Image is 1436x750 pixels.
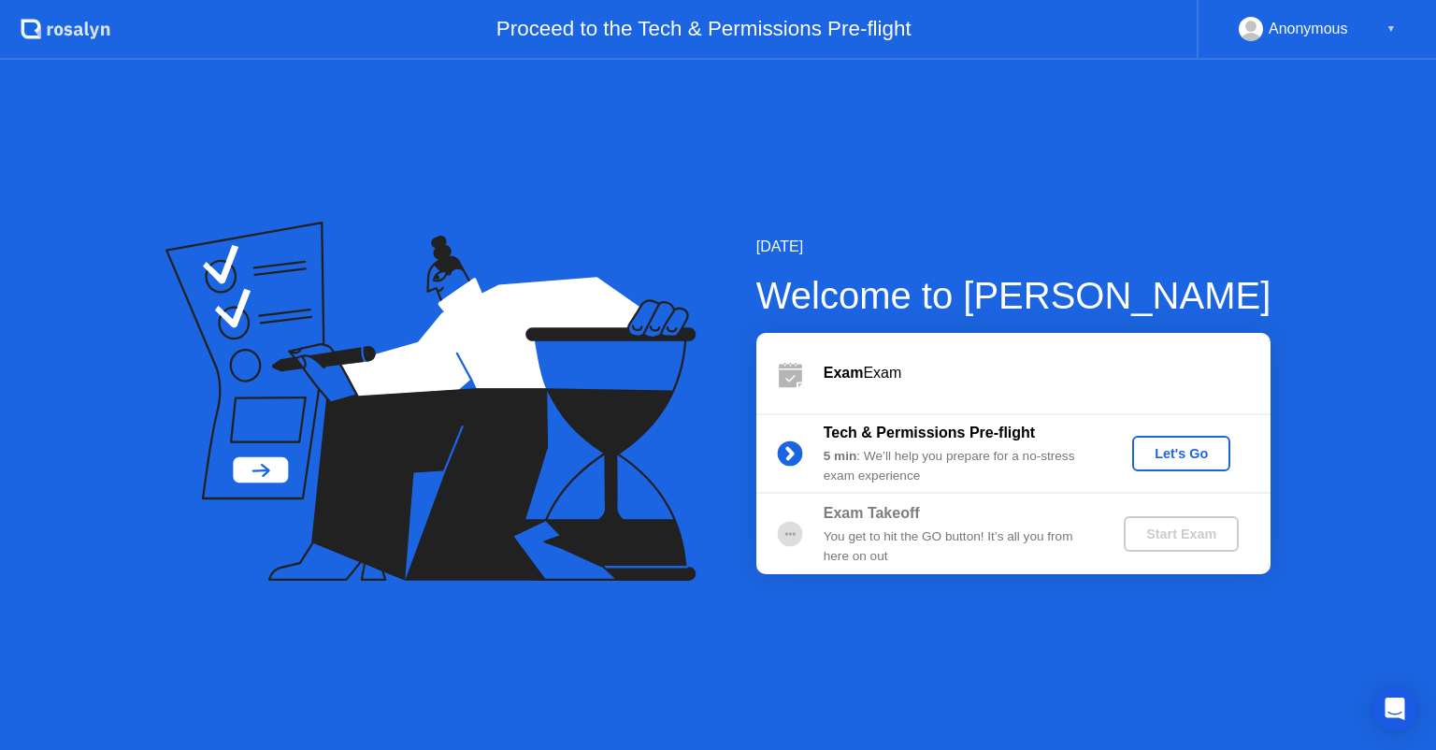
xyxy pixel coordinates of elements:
[1132,436,1230,471] button: Let's Go
[824,527,1093,566] div: You get to hit the GO button! It’s all you from here on out
[824,365,864,381] b: Exam
[1140,446,1223,461] div: Let's Go
[824,362,1271,384] div: Exam
[824,449,857,463] b: 5 min
[824,447,1093,485] div: : We’ll help you prepare for a no-stress exam experience
[1131,526,1231,541] div: Start Exam
[756,236,1271,258] div: [DATE]
[1372,686,1417,731] div: Open Intercom Messenger
[824,425,1035,440] b: Tech & Permissions Pre-flight
[1124,516,1239,552] button: Start Exam
[1386,17,1396,41] div: ▼
[1269,17,1348,41] div: Anonymous
[824,505,920,521] b: Exam Takeoff
[756,267,1271,324] div: Welcome to [PERSON_NAME]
